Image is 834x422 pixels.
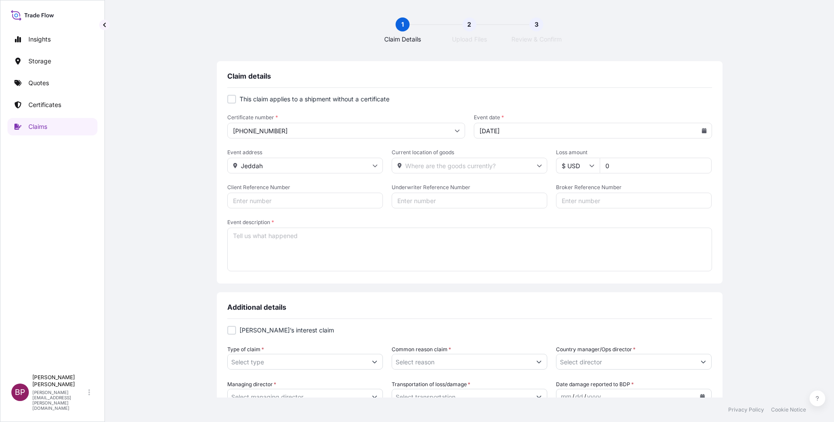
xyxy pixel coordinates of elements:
p: Claims [28,122,47,131]
span: Current location of goods [392,149,547,156]
input: Where are the goods currently? [392,158,547,173]
input: Select certificate number... [227,123,466,138]
span: BP [15,388,25,397]
span: Event address [227,149,383,156]
span: Claim details [227,72,271,80]
span: Loss amount [556,149,712,156]
div: month, [560,391,572,402]
span: Review & Confirm [511,35,562,44]
a: Certificates [7,96,97,114]
input: Enter number [392,193,547,208]
label: Country manager/Ops director [556,345,636,354]
a: Claims [7,118,97,135]
input: Where did it happen? [227,158,383,173]
a: Insights [7,31,97,48]
span: 3 [535,20,539,29]
input: Enter number [556,193,712,208]
p: Certificates [28,100,61,109]
div: year, [586,391,602,402]
p: This claim applies to a shipment without a certificate [240,95,389,104]
input: Enter number [227,193,383,208]
a: Privacy Policy [728,406,764,413]
label: Transportation of loss/damage [392,380,470,389]
span: Underwriter Reference Number [392,184,547,191]
label: Type of claim [227,345,264,354]
input: Select reason [392,354,531,370]
a: Quotes [7,74,97,92]
input: Select director [556,354,695,370]
p: Insights [28,35,51,44]
span: 1 [401,20,404,29]
div: / [584,391,586,402]
div: day, [574,391,584,402]
input: mm/dd/yyyy [474,123,712,138]
label: Managing director [227,380,276,389]
span: Client Reference Number [227,184,383,191]
span: Upload Files [452,35,487,44]
span: Additional details [227,303,286,311]
span: Event date [474,114,712,121]
input: Select transportation [392,389,531,405]
p: Storage [28,57,51,66]
a: Storage [7,52,97,70]
span: Date damage reported to BDP [556,380,634,389]
span: Broker Reference Number [556,184,712,191]
label: Common reason claim [392,345,451,354]
span: Certificate number [227,114,466,121]
button: Show suggestions [531,354,547,370]
span: [PERSON_NAME]’s interest claim [240,326,334,335]
button: Calendar [695,390,709,404]
input: Select type [228,354,367,370]
button: Show suggestions [531,389,547,405]
button: Show suggestions [367,354,382,370]
button: Show suggestions [367,389,382,405]
a: Cookie Notice [771,406,806,413]
input: Select managing director [228,389,367,405]
p: Quotes [28,79,49,87]
p: [PERSON_NAME] [PERSON_NAME] [32,374,87,388]
p: [PERSON_NAME][EMAIL_ADDRESS][PERSON_NAME][DOMAIN_NAME] [32,390,87,411]
span: Event description [227,219,712,226]
span: 2 [467,20,471,29]
span: Claim Details [384,35,421,44]
div: / [572,391,574,402]
button: Show suggestions [695,354,711,370]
